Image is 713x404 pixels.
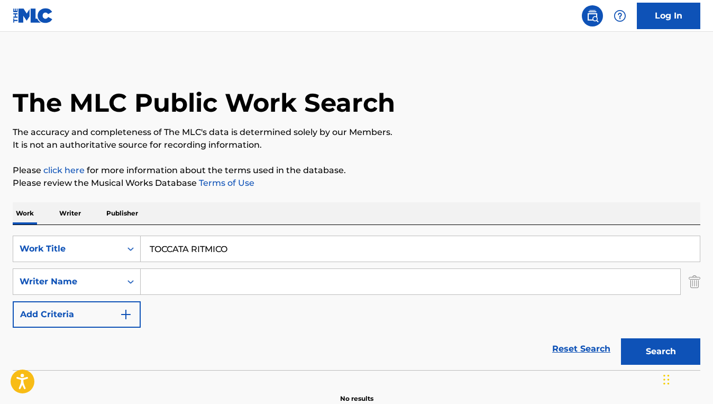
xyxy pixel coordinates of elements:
p: Please review the Musical Works Database [13,177,700,190]
p: It is not an authoritative source for recording information. [13,139,700,151]
img: search [586,10,599,22]
a: Public Search [582,5,603,26]
a: click here [43,165,85,175]
div: Drag [663,364,670,396]
div: Work Title [20,243,115,255]
a: Reset Search [547,337,616,361]
button: Search [621,338,700,365]
a: Terms of Use [197,178,254,188]
img: Delete Criterion [689,268,700,295]
p: Publisher [103,202,141,225]
p: Please for more information about the terms used in the database. [13,164,700,177]
a: Log In [637,3,700,29]
img: MLC Logo [13,8,53,23]
p: No results [340,381,373,403]
p: The accuracy and completeness of The MLC's data is determined solely by our Members. [13,126,700,139]
img: help [614,10,626,22]
p: Work [13,202,37,225]
p: Writer [56,202,84,225]
img: 9d2ae6d4665cec9f34b9.svg [120,308,132,321]
div: Writer Name [20,275,115,288]
div: Help [609,5,630,26]
h1: The MLC Public Work Search [13,87,395,119]
button: Add Criteria [13,301,141,328]
iframe: Chat Widget [660,353,713,404]
form: Search Form [13,236,700,370]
